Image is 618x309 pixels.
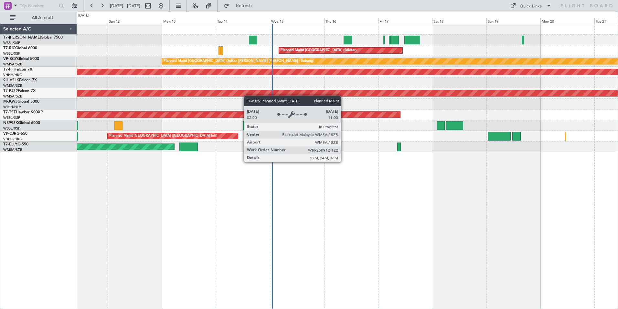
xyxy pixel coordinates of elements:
div: Mon 13 [162,18,216,24]
div: Wed 15 [270,18,324,24]
div: Sat 11 [54,18,108,24]
a: VP-BCYGlobal 5000 [3,57,39,61]
input: Trip Number [20,1,57,11]
div: Thu 16 [324,18,378,24]
span: M-JGVJ [3,100,17,104]
div: Sun 19 [486,18,540,24]
a: WMSA/SZB [3,147,22,152]
a: WMSA/SZB [3,83,22,88]
div: Sat 18 [432,18,486,24]
a: T7-PJ29Falcon 7X [3,89,36,93]
a: N8998KGlobal 6000 [3,121,40,125]
span: VP-CJR [3,132,16,136]
div: Tue 14 [216,18,270,24]
a: VHHH/HKG [3,137,22,142]
span: T7-RIC [3,46,15,50]
button: Refresh [221,1,260,11]
a: VP-CJRG-650 [3,132,27,136]
div: Quick Links [520,3,542,10]
div: Mon 20 [540,18,594,24]
a: T7-TSTHawker 900XP [3,110,43,114]
span: VP-BCY [3,57,17,61]
span: Refresh [230,4,258,8]
span: T7-TST [3,110,16,114]
a: WMSA/SZB [3,94,22,99]
div: Planned Maint [GEOGRAPHIC_DATA] ([GEOGRAPHIC_DATA] Intl) [109,131,217,141]
span: T7-FFI [3,68,15,72]
button: Quick Links [507,1,555,11]
a: WMSA/SZB [3,62,22,67]
span: T7-PJ29 [3,89,18,93]
a: WSSL/XSP [3,126,20,131]
span: All Aircraft [17,16,68,20]
a: VHHH/HKG [3,73,22,77]
a: WIHH/HLP [3,105,21,109]
a: WSSL/XSP [3,51,20,56]
span: 9H-VSLK [3,78,19,82]
span: [DATE] - [DATE] [110,3,140,9]
a: T7-RICGlobal 6000 [3,46,37,50]
div: Fri 17 [378,18,432,24]
span: N8998K [3,121,18,125]
div: Sun 12 [108,18,162,24]
a: T7-[PERSON_NAME]Global 7500 [3,36,63,40]
span: T7-ELLY [3,143,17,146]
div: Planned Maint [GEOGRAPHIC_DATA] (Seletar) [281,46,357,55]
div: [DATE] [78,13,89,18]
a: T7-ELLYG-550 [3,143,28,146]
div: Planned Maint [GEOGRAPHIC_DATA] (Sultan [PERSON_NAME] [PERSON_NAME] - Subang) [164,56,314,66]
a: T7-FFIFalcon 7X [3,68,32,72]
a: WSSL/XSP [3,40,20,45]
span: T7-[PERSON_NAME] [3,36,41,40]
button: All Aircraft [7,13,70,23]
a: 9H-VSLKFalcon 7X [3,78,37,82]
a: WSSL/XSP [3,115,20,120]
a: M-JGVJGlobal 5000 [3,100,39,104]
